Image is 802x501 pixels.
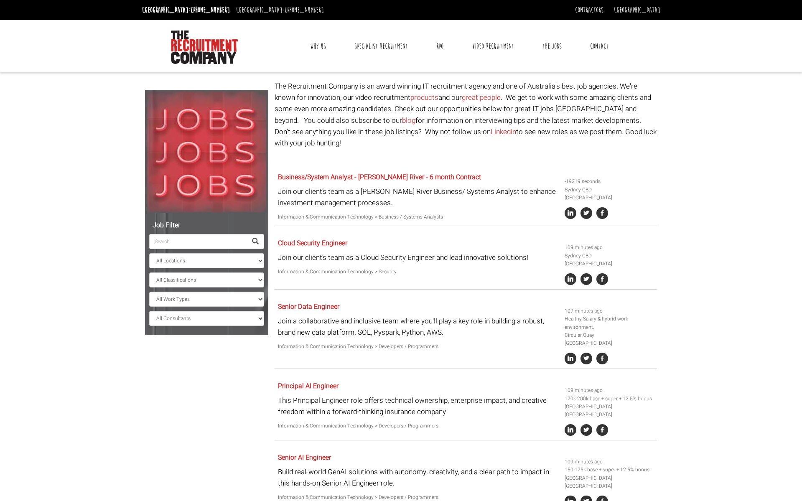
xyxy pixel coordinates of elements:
[278,381,339,391] a: Principal AI Engineer
[278,453,331,463] a: Senior AI Engineer
[140,3,232,17] li: [GEOGRAPHIC_DATA]:
[278,315,558,338] p: Join a collaborative and inclusive team where you'll play a key role in building a robust, brand ...
[278,302,339,312] a: Senior Data Engineer
[536,36,568,57] a: The Jobs
[410,92,438,103] a: products
[466,36,520,57] a: Video Recruitment
[565,387,654,394] li: 109 minutes ago
[145,90,268,213] img: Jobs, Jobs, Jobs
[462,92,501,103] a: great people
[348,36,414,57] a: Specialist Recruitment
[171,31,238,64] img: The Recruitment Company
[402,115,415,126] a: blog
[565,395,654,403] li: 170k-200k base + super + 12.5% bonus
[565,252,654,268] li: Sydney CBD [GEOGRAPHIC_DATA]
[278,213,558,221] p: Information & Communication Technology > Business / Systems Analysts
[278,252,558,263] p: Join our client’s team as a Cloud Security Engineer and lead innovative solutions!
[565,244,654,252] li: 109 minutes ago
[278,395,558,417] p: This Principal Engineer role offers technical ownership, enterprise impact, and creative freedom ...
[275,81,657,149] p: The Recruitment Company is an award winning IT recruitment agency and one of Australia's best job...
[278,268,558,276] p: Information & Communication Technology > Security
[565,403,654,419] li: [GEOGRAPHIC_DATA] [GEOGRAPHIC_DATA]
[149,222,264,229] h5: Job Filter
[565,315,654,331] li: Healthy Salary & hybrid work environment.
[304,36,332,57] a: Why Us
[584,36,615,57] a: Contact
[565,474,654,490] li: [GEOGRAPHIC_DATA] [GEOGRAPHIC_DATA]
[565,466,654,474] li: 150-175k base + super + 12.5% bonus
[278,422,558,430] p: Information & Communication Technology > Developers / Programmers
[614,5,660,15] a: [GEOGRAPHIC_DATA]
[234,3,326,17] li: [GEOGRAPHIC_DATA]:
[565,186,654,202] li: Sydney CBD [GEOGRAPHIC_DATA]
[430,36,450,57] a: RPO
[565,178,654,186] li: -19219 seconds
[191,5,230,15] a: [PHONE_NUMBER]
[278,343,558,351] p: Information & Communication Technology > Developers / Programmers
[565,307,654,315] li: 109 minutes ago
[278,186,558,209] p: Join our client’s team as a [PERSON_NAME] River Business/ Systems Analyst to enhance investment m...
[575,5,603,15] a: Contractors
[565,331,654,347] li: Circular Quay [GEOGRAPHIC_DATA]
[285,5,324,15] a: [PHONE_NUMBER]
[278,466,558,489] p: Build real-world GenAI solutions with autonomy, creativity, and a clear path to impact in this ha...
[278,172,481,182] a: Business/System Analyst - [PERSON_NAME] River - 6 month Contract
[149,234,247,249] input: Search
[278,238,347,248] a: Cloud Security Engineer
[491,127,516,137] a: Linkedin
[565,458,654,466] li: 109 minutes ago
